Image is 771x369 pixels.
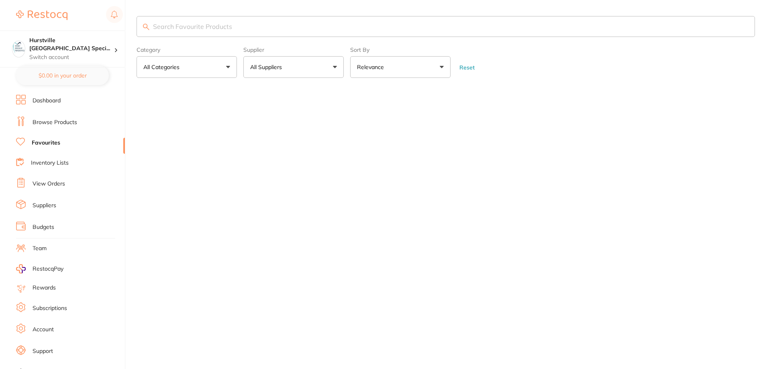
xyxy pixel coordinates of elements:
[350,47,451,53] label: Sort By
[32,139,60,147] a: Favourites
[350,56,451,78] button: Relevance
[137,47,237,53] label: Category
[33,245,47,253] a: Team
[243,47,344,53] label: Supplier
[33,118,77,126] a: Browse Products
[250,63,285,71] p: All Suppliers
[33,97,61,105] a: Dashboard
[33,304,67,312] a: Subscriptions
[33,284,56,292] a: Rewards
[33,326,54,334] a: Account
[33,223,54,231] a: Budgets
[357,63,387,71] p: Relevance
[16,66,109,85] button: $0.00 in your order
[137,16,755,37] input: Search Favourite Products
[16,264,63,273] a: RestocqPay
[33,347,53,355] a: Support
[29,37,114,52] h4: Hurstville Sydney Specialist Periodontics
[33,202,56,210] a: Suppliers
[33,180,65,188] a: View Orders
[457,64,477,71] button: Reset
[33,265,63,273] span: RestocqPay
[137,56,237,78] button: All Categories
[143,63,183,71] p: All Categories
[16,6,67,24] a: Restocq Logo
[16,264,26,273] img: RestocqPay
[12,41,25,53] img: Hurstville Sydney Specialist Periodontics
[16,10,67,20] img: Restocq Logo
[29,53,114,61] p: Switch account
[31,159,69,167] a: Inventory Lists
[243,56,344,78] button: All Suppliers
